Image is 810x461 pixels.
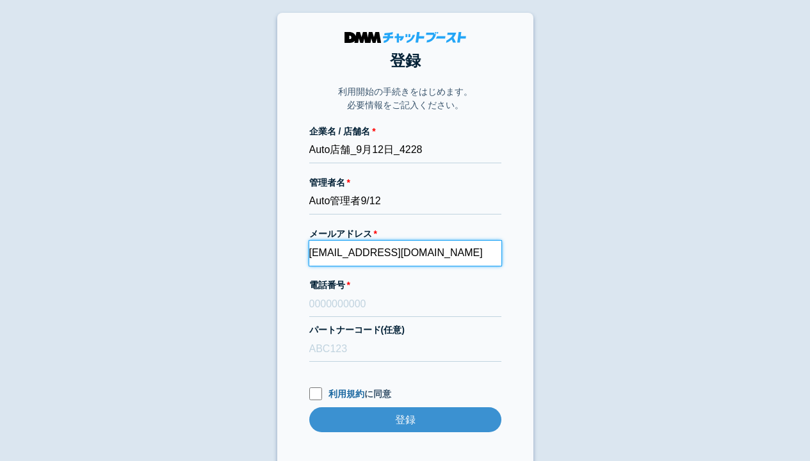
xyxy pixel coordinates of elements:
input: 利用規約に同意 [309,387,322,400]
input: 会話 太郎 [309,190,501,214]
label: パートナーコード(任意) [309,323,501,337]
label: に同意 [309,387,501,401]
label: メールアドレス [309,227,501,241]
input: 登録 [309,407,501,432]
p: 利用開始の手続きをはじめます。 必要情報をご記入ください。 [338,85,473,112]
label: 管理者名 [309,176,501,190]
input: 株式会社チャットブースト [309,138,501,163]
a: 利用規約 [328,389,364,399]
label: 企業名 / 店舗名 [309,125,501,138]
img: DMMチャットブースト [344,32,466,43]
input: 0000000000 [309,292,501,317]
h1: 登録 [309,49,501,72]
label: 電話番号 [309,279,501,292]
input: xxx@cb.com [309,241,501,266]
input: ABC123 [309,337,501,362]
